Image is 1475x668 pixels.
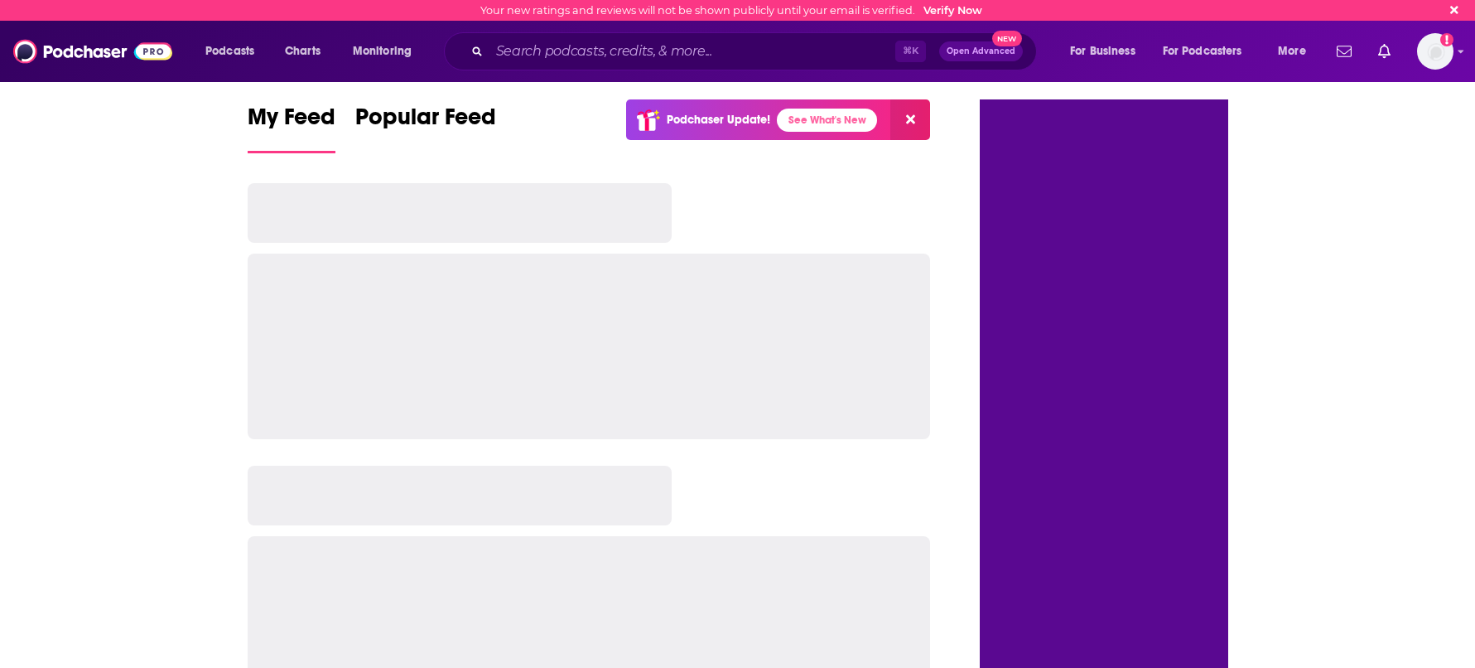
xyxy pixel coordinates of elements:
a: Verify Now [923,4,982,17]
button: open menu [1266,38,1327,65]
span: Open Advanced [947,47,1015,56]
span: New [992,31,1022,46]
span: Monitoring [353,40,412,63]
button: open menu [1152,38,1266,65]
span: ⌘ K [895,41,926,62]
img: Podchaser - Follow, Share and Rate Podcasts [13,36,172,67]
span: For Podcasters [1163,40,1242,63]
span: Charts [285,40,321,63]
button: open menu [194,38,276,65]
div: Your new ratings and reviews will not be shown publicly until your email is verified. [480,4,982,17]
button: open menu [1058,38,1156,65]
p: Podchaser Update! [667,113,770,127]
span: For Business [1070,40,1135,63]
button: Open AdvancedNew [939,41,1023,61]
button: Show profile menu [1417,33,1453,70]
a: Popular Feed [355,103,496,153]
input: Search podcasts, credits, & more... [489,38,895,65]
img: User Profile [1417,33,1453,70]
button: open menu [341,38,433,65]
div: Search podcasts, credits, & more... [460,32,1053,70]
span: Podcasts [205,40,254,63]
a: Charts [274,38,330,65]
a: My Feed [248,103,335,153]
span: My Feed [248,103,335,141]
span: More [1278,40,1306,63]
a: Show notifications dropdown [1371,37,1397,65]
a: Show notifications dropdown [1330,37,1358,65]
span: Popular Feed [355,103,496,141]
a: See What's New [777,109,877,132]
span: Logged in as levels [1417,33,1453,70]
svg: Email not verified [1440,33,1453,46]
